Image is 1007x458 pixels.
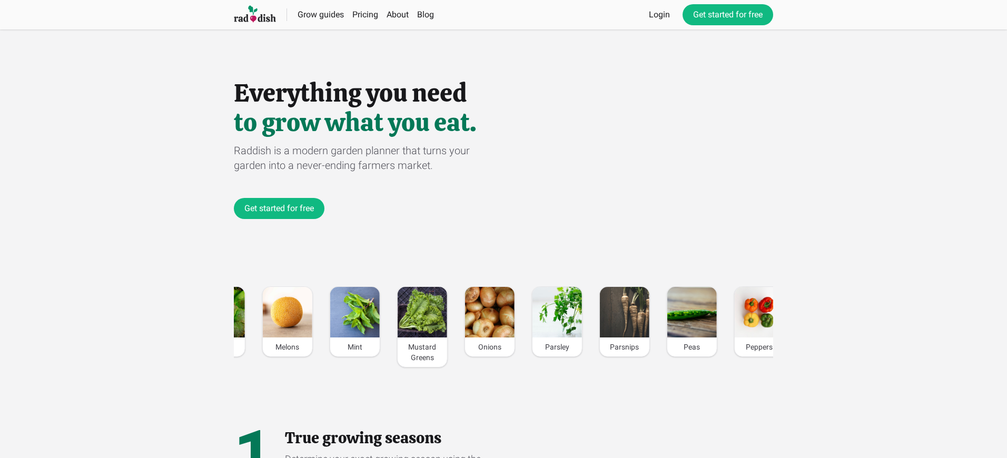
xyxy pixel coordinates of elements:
a: Image of OnionsOnions [465,286,515,357]
img: Image of Melons [263,287,312,337]
a: Get started for free [234,198,324,219]
a: Image of Mustard GreensMustard Greens [397,286,448,367]
a: Grow guides [298,9,344,19]
a: Image of ParsleyParsley [532,286,583,357]
a: Image of PeppersPeppers [734,286,785,357]
a: Get started for free [683,4,773,25]
h2: True growing seasons [285,429,487,447]
a: Login [649,8,670,21]
div: Lettuce [195,337,245,356]
a: Image of PeasPeas [667,286,717,357]
div: Parsley [532,337,582,356]
h1: to grow what you eat. [234,109,773,135]
div: Parsnips [600,337,649,356]
a: Pricing [352,9,378,19]
img: Raddish company logo [234,5,276,24]
a: Blog [417,9,434,19]
img: Image of Onions [465,287,515,337]
img: Image of Mint [330,287,380,337]
a: About [387,9,409,19]
a: Image of LettuceLettuce [195,286,245,357]
img: Image of Lettuce [195,287,245,337]
div: Mustard Greens [398,337,447,367]
img: Image of Peppers [735,287,784,337]
img: Image of Parsley [532,287,582,337]
img: Image of Mustard Greens [398,287,447,337]
h1: Everything you need [234,80,773,105]
a: Image of ParsnipsParsnips [599,286,650,357]
a: Image of MintMint [330,286,380,357]
div: Peas [667,337,717,356]
img: Image of Parsnips [600,287,649,337]
div: Melons [263,337,312,356]
a: Image of MelonsMelons [262,286,313,357]
div: Peppers [735,337,784,356]
div: Raddish is a modern garden planner that turns your garden into a never-ending farmers market. [234,143,504,173]
div: Mint [330,337,380,356]
img: Image of Peas [667,287,717,337]
div: Onions [465,337,515,356]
